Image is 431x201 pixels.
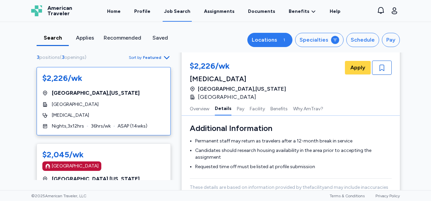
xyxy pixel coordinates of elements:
span: openings [64,54,85,60]
div: Recommended [104,34,141,42]
button: Benefits [270,101,288,115]
button: Pay [237,101,244,115]
span: Apply [350,64,365,72]
span: [GEOGRAPHIC_DATA] , [US_STATE] [198,85,286,93]
button: Overview [190,101,209,115]
span: 36 hrs/wk [91,123,111,130]
span: positions [39,54,60,60]
button: Schedule [346,33,379,47]
button: Sort byFeatured [129,53,171,62]
a: Benefits [289,8,316,15]
button: Details [215,101,231,115]
div: $2,226/wk [42,73,82,84]
a: Terms & Conditions [330,194,365,198]
div: Schedule [351,36,375,44]
button: Locations1 [247,33,292,47]
div: Search [39,34,66,42]
button: Why AmTrav? [293,101,323,115]
h3: Additional Information [190,123,392,134]
span: 3 [37,54,39,60]
div: Applies [71,34,98,42]
button: Specialties [295,33,344,47]
span: [GEOGRAPHIC_DATA] , [US_STATE] [52,175,140,183]
span: Sort by [129,55,142,60]
span: Nights , 3 x 12 hrs [52,123,84,130]
div: $2,226/wk [190,61,286,73]
div: Saved [147,34,173,42]
div: [MEDICAL_DATA] [190,74,286,84]
p: These details are based on information provided by the facility and may include inaccuracies or b... [190,184,392,198]
div: Pay [386,36,395,44]
span: [GEOGRAPHIC_DATA] [52,101,99,108]
span: [MEDICAL_DATA] [52,112,89,119]
span: [GEOGRAPHIC_DATA] [198,93,256,101]
div: $2,045/wk [42,149,84,160]
span: Benefits [289,8,309,15]
button: Facility [250,101,265,115]
li: Candidates should research housing availability in the area prior to accepting the assignment [195,147,392,161]
span: ASAP ( 14 wks) [118,123,147,130]
li: Permanent staff may return as travelers after a 12-month break in service [195,138,392,144]
div: 1 [280,36,288,44]
button: Pay [382,33,400,47]
button: Apply [345,61,371,74]
div: [GEOGRAPHIC_DATA] [52,163,99,170]
span: American Traveler [47,5,72,16]
span: 3 [62,54,64,60]
div: Locations [252,36,277,44]
img: Logo [31,5,42,16]
a: Privacy Policy [375,194,400,198]
span: [GEOGRAPHIC_DATA] , [US_STATE] [52,89,140,97]
div: Specialties [300,36,328,44]
div: ( ) [37,54,89,61]
a: Job Search [163,1,192,22]
span: © 2025 American Traveler, LLC [31,193,86,199]
span: Featured [143,55,161,60]
div: Job Search [164,8,190,15]
li: Requested time off must be listed at profile submission [195,163,392,170]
